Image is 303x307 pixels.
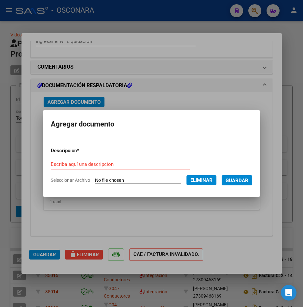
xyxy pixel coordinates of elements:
[51,118,252,130] h2: Agregar documento
[190,177,213,183] span: Eliminar
[51,147,111,154] p: Descripcion
[226,178,248,183] span: Guardar
[281,285,296,300] div: Open Intercom Messenger
[51,178,90,183] span: Seleccionar Archivo
[186,175,216,185] button: Eliminar
[222,175,252,185] button: Guardar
